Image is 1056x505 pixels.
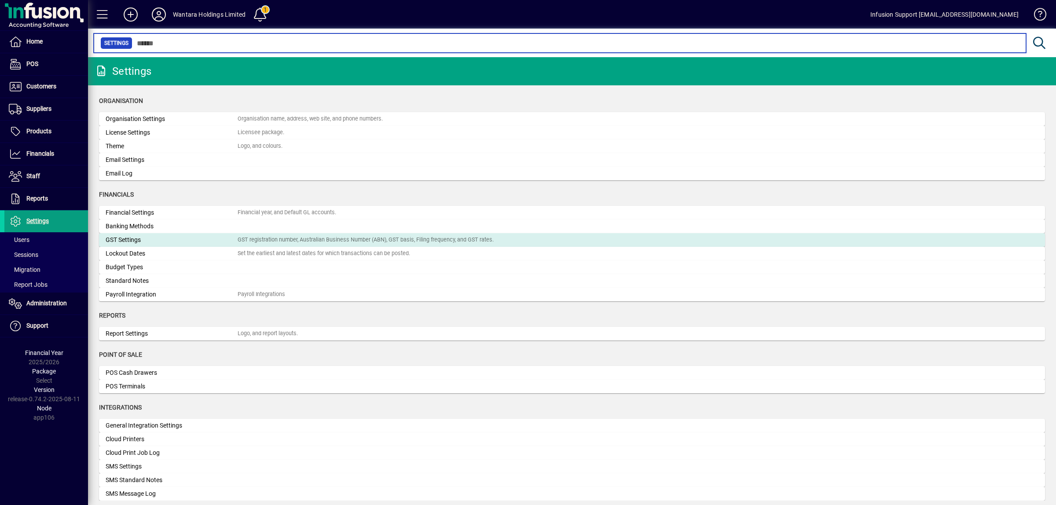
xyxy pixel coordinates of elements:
div: Cloud Printers [106,435,238,444]
a: Report SettingsLogo, and report layouts. [99,327,1045,340]
a: Home [4,31,88,53]
a: SMS Message Log [99,487,1045,501]
div: Logo, and report layouts. [238,329,298,338]
a: Products [4,121,88,143]
div: Report Settings [106,329,238,338]
div: Organisation Settings [106,114,238,124]
div: Set the earliest and latest dates for which transactions can be posted. [238,249,410,258]
span: Financials [99,191,134,198]
div: Lockout Dates [106,249,238,258]
a: Sessions [4,247,88,262]
span: Customers [26,83,56,90]
span: Point of Sale [99,351,142,358]
a: Budget Types [99,260,1045,274]
span: Reports [99,312,125,319]
div: Payroll Integrations [238,290,285,299]
a: SMS Settings [99,460,1045,473]
a: SMS Standard Notes [99,473,1045,487]
span: Report Jobs [9,281,48,288]
div: General Integration Settings [106,421,238,430]
span: Staff [26,172,40,179]
a: Financials [4,143,88,165]
div: Payroll Integration [106,290,238,299]
span: Suppliers [26,105,51,112]
span: Package [32,368,56,375]
span: Users [9,236,29,243]
span: Integrations [99,404,142,411]
div: SMS Message Log [106,489,238,498]
div: Organisation name, address, web site, and phone numbers. [238,115,383,123]
div: Wantara Holdings Limited [173,7,246,22]
div: Financial year, and Default GL accounts. [238,209,336,217]
a: POS [4,53,88,75]
a: Financial SettingsFinancial year, and Default GL accounts. [99,206,1045,220]
div: Budget Types [106,263,238,272]
a: POS Cash Drawers [99,366,1045,380]
button: Profile [145,7,173,22]
span: Administration [26,300,67,307]
a: Email Settings [99,153,1045,167]
a: Knowledge Base [1027,2,1045,30]
button: Add [117,7,145,22]
div: SMS Standard Notes [106,476,238,485]
div: POS Terminals [106,382,238,391]
span: POS [26,60,38,67]
span: Organisation [99,97,143,104]
a: Administration [4,293,88,315]
a: Users [4,232,88,247]
div: GST registration number, Australian Business Number (ABN), GST basis, Filing frequency, and GST r... [238,236,494,244]
a: Organisation SettingsOrganisation name, address, web site, and phone numbers. [99,112,1045,126]
a: Lockout DatesSet the earliest and latest dates for which transactions can be posted. [99,247,1045,260]
div: Standard Notes [106,276,238,285]
div: GST Settings [106,235,238,245]
a: Support [4,315,88,337]
div: POS Cash Drawers [106,368,238,377]
a: License SettingsLicensee package. [99,126,1045,139]
div: Infusion Support [EMAIL_ADDRESS][DOMAIN_NAME] [870,7,1019,22]
a: Report Jobs [4,277,88,292]
a: Standard Notes [99,274,1045,288]
a: Banking Methods [99,220,1045,233]
div: Logo, and colours. [238,142,282,150]
a: Cloud Print Job Log [99,446,1045,460]
span: Support [26,322,48,329]
a: Cloud Printers [99,432,1045,446]
span: Home [26,38,43,45]
span: Reports [26,195,48,202]
span: Version [34,386,55,393]
div: Financial Settings [106,208,238,217]
div: Cloud Print Job Log [106,448,238,457]
span: Settings [104,39,128,48]
span: Migration [9,266,40,273]
a: Payroll IntegrationPayroll Integrations [99,288,1045,301]
div: Licensee package. [238,128,284,137]
div: License Settings [106,128,238,137]
div: Email Log [106,169,238,178]
span: Financial Year [25,349,63,356]
div: SMS Settings [106,462,238,471]
a: Suppliers [4,98,88,120]
a: GST SettingsGST registration number, Australian Business Number (ABN), GST basis, Filing frequenc... [99,233,1045,247]
a: ThemeLogo, and colours. [99,139,1045,153]
a: POS Terminals [99,380,1045,393]
a: General Integration Settings [99,419,1045,432]
span: Products [26,128,51,135]
span: Financials [26,150,54,157]
div: Settings [95,64,151,78]
span: Sessions [9,251,38,258]
a: Customers [4,76,88,98]
span: Settings [26,217,49,224]
a: Reports [4,188,88,210]
a: Migration [4,262,88,277]
a: Staff [4,165,88,187]
span: Node [37,405,51,412]
div: Banking Methods [106,222,238,231]
a: Email Log [99,167,1045,180]
div: Theme [106,142,238,151]
div: Email Settings [106,155,238,165]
